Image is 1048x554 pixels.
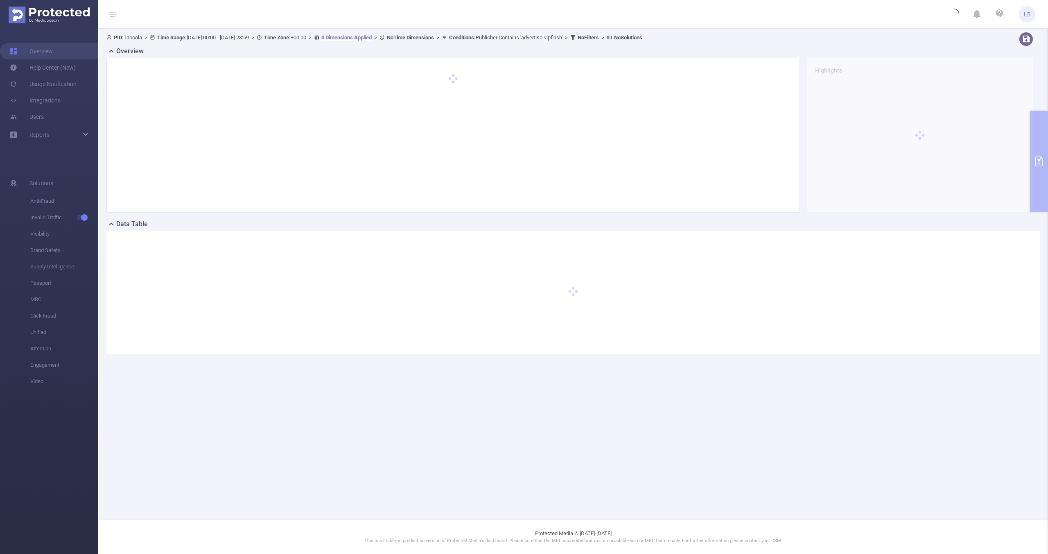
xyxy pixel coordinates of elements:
i: icon: user [106,35,114,40]
a: Users [10,109,44,125]
u: 3 Dimensions Applied [321,34,372,41]
a: Usage Notification [10,76,77,92]
span: Publisher Contains 'advertiso-vipflash' [449,34,562,41]
b: Time Zone: [264,34,291,41]
b: Conditions : [449,34,476,41]
span: MRC [30,291,98,308]
b: No Solutions [614,34,642,41]
footer: Protected Media © [DATE]-[DATE] [98,519,1048,554]
span: Reports [29,132,50,138]
span: Anti-Fraud [30,193,98,209]
b: No Filters [578,34,599,41]
span: > [599,34,607,41]
span: > [562,34,570,41]
span: Video [30,373,98,390]
b: No Time Dimensions [387,34,434,41]
span: Click Fraud [30,308,98,324]
i: icon: loading [949,9,959,20]
b: PID: [114,34,124,41]
b: Time Range: [157,34,187,41]
span: Invalid Traffic [30,209,98,226]
a: Help Center (New) [10,59,76,76]
span: Taboola [DATE] 00:00 - [DATE] 23:59 +00:00 [106,34,642,41]
span: LB [1024,6,1031,23]
span: Attention [30,341,98,357]
a: Reports [29,127,50,143]
span: Unified [30,324,98,341]
span: Passport [30,275,98,291]
a: Overview [10,43,53,59]
span: > [372,34,379,41]
span: > [434,34,442,41]
h2: Data Table [116,219,148,229]
span: Visibility [30,226,98,242]
span: Solutions [29,175,53,191]
span: Supply Intelligence [30,259,98,275]
p: This is a stable, in production version of Protected Media's dashboard. Please note that the MRC ... [119,538,1028,545]
img: Protected Media [9,7,90,23]
span: > [249,34,257,41]
span: Engagement [30,357,98,373]
span: > [306,34,314,41]
span: Brand Safety [30,242,98,259]
h2: Overview [116,46,144,56]
a: Integrations [10,92,61,109]
span: > [142,34,150,41]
